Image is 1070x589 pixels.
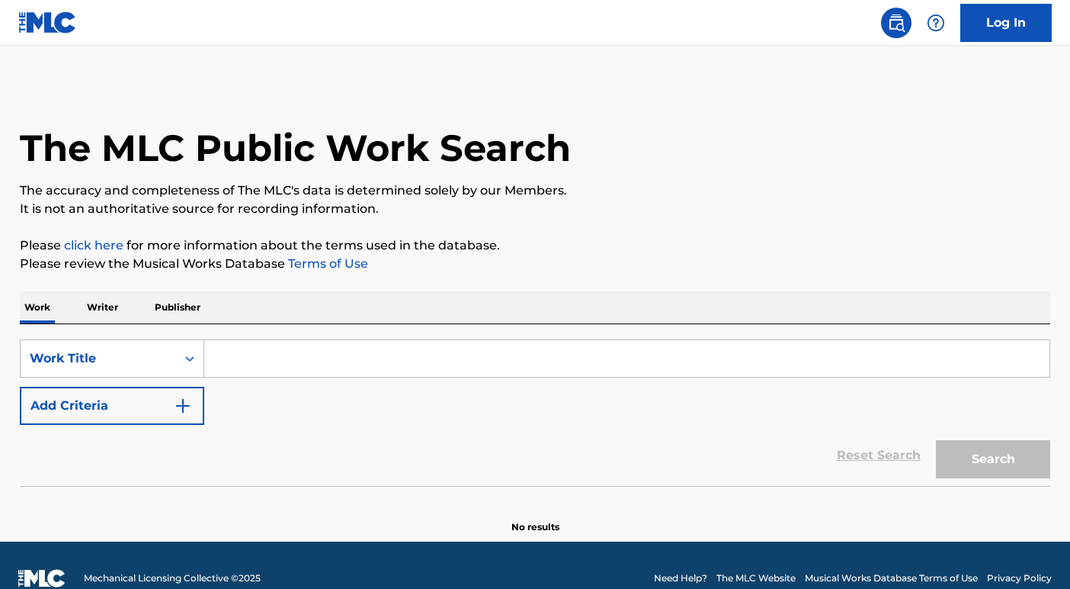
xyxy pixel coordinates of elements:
div: Help [921,8,951,38]
a: click here [64,238,123,253]
form: Search Form [20,340,1050,486]
img: 9d2ae6d4665cec9f34b9.svg [174,397,192,415]
img: search [887,14,905,32]
div: Work Title [30,349,167,368]
a: Public Search [881,8,911,38]
span: Mechanical Licensing Collective © 2025 [84,571,261,585]
p: No results [511,502,559,534]
p: It is not an authoritative source for recording information. [20,200,1050,218]
img: MLC Logo [18,11,77,34]
p: Please for more information about the terms used in the database. [20,237,1050,255]
button: Add Criteria [20,387,204,425]
a: Need Help? [654,571,707,585]
img: help [927,14,945,32]
p: Work [20,291,55,323]
a: Log In [960,4,1052,42]
a: The MLC Website [716,571,796,585]
p: Writer [82,291,123,323]
iframe: Chat Widget [994,516,1070,589]
img: logo [18,569,66,587]
p: Please review the Musical Works Database [20,255,1050,273]
a: Privacy Policy [987,571,1052,585]
p: The accuracy and completeness of The MLC's data is determined solely by our Members. [20,182,1050,200]
h1: The MLC Public Work Search [20,125,571,171]
a: Musical Works Database Terms of Use [805,571,978,585]
p: Publisher [150,291,205,323]
a: Terms of Use [285,256,368,271]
